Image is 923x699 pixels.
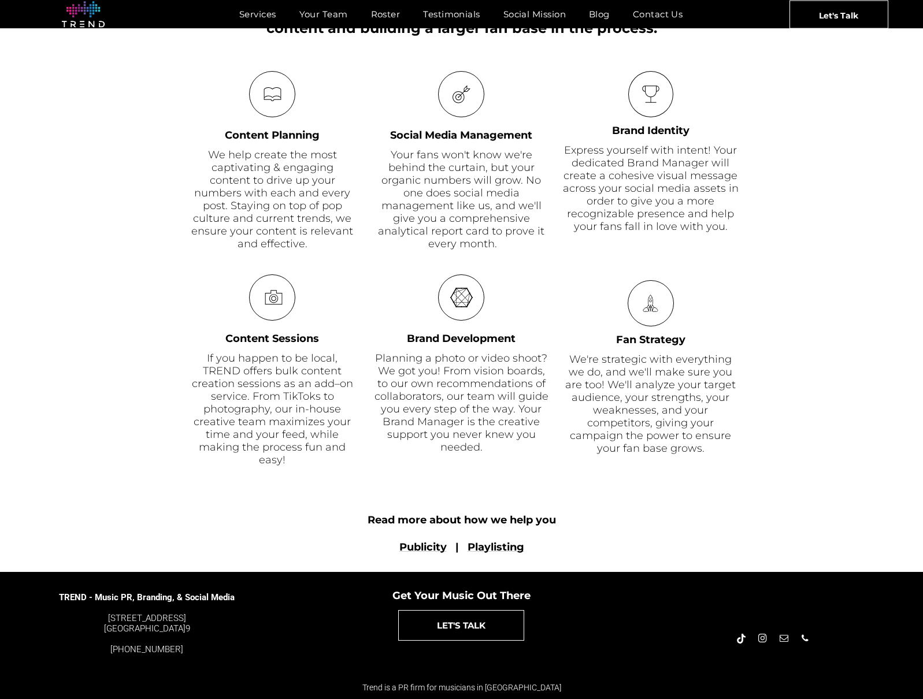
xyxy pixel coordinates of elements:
img: logo [62,1,105,28]
font: Planning a photo or video shoot? We got you! From vision boards, to our own recommendations of co... [375,352,548,453]
a: Blog [577,6,621,23]
iframe: Chat Widget [715,565,923,699]
font: Brand Development [407,332,516,345]
a: Testimonials [412,6,491,23]
font: Read more about how we help you [368,514,556,526]
a: LET'S TALK [398,610,524,641]
font: Brand Identity [612,124,690,137]
font: Content Sessions [225,332,319,345]
a: Your Team [288,6,359,23]
a: Services [228,6,288,23]
font: | [455,541,459,553]
font: We help create the most captivating & engaging content to drive up your numbers with each and eve... [191,148,353,250]
span: LET'S TALK [437,611,485,640]
span: We're strategic with everything we do, and we'll make sure you are too! We'll analyze your target... [565,353,736,455]
a: [PHONE_NUMBER] [110,644,183,655]
a: [STREET_ADDRESS][GEOGRAPHIC_DATA] [104,613,186,634]
span: Let's Talk [819,1,858,29]
span: TREND - Music PR, Branding, & Social Media [59,592,235,603]
a: Publicity [399,541,447,553]
div: 9 [58,613,235,634]
font: If you happen to be local, TREND offers bulk content creation sessions as an add–on service. From... [192,352,353,466]
font: Fan Strategy [616,333,685,346]
a: Social Mission [492,6,577,23]
span: Get Your Music Out There [392,589,531,602]
a: Contact Us [621,6,695,23]
font: Content Planning [225,129,320,142]
a: Roster [359,6,412,23]
font: [STREET_ADDRESS] [GEOGRAPHIC_DATA] [104,613,186,634]
span: Trend is a PR firm for musicians in [GEOGRAPHIC_DATA] [362,683,561,692]
font: Social Media Management [390,129,532,142]
font: Your fans won't know we're behind the curtain, but your organic numbers will grow. No one does so... [378,148,544,250]
a: Playlisting [468,541,524,553]
span: Express yourself with intent! Your dedicated Brand Manager will create a cohesive visual message ... [563,144,739,233]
